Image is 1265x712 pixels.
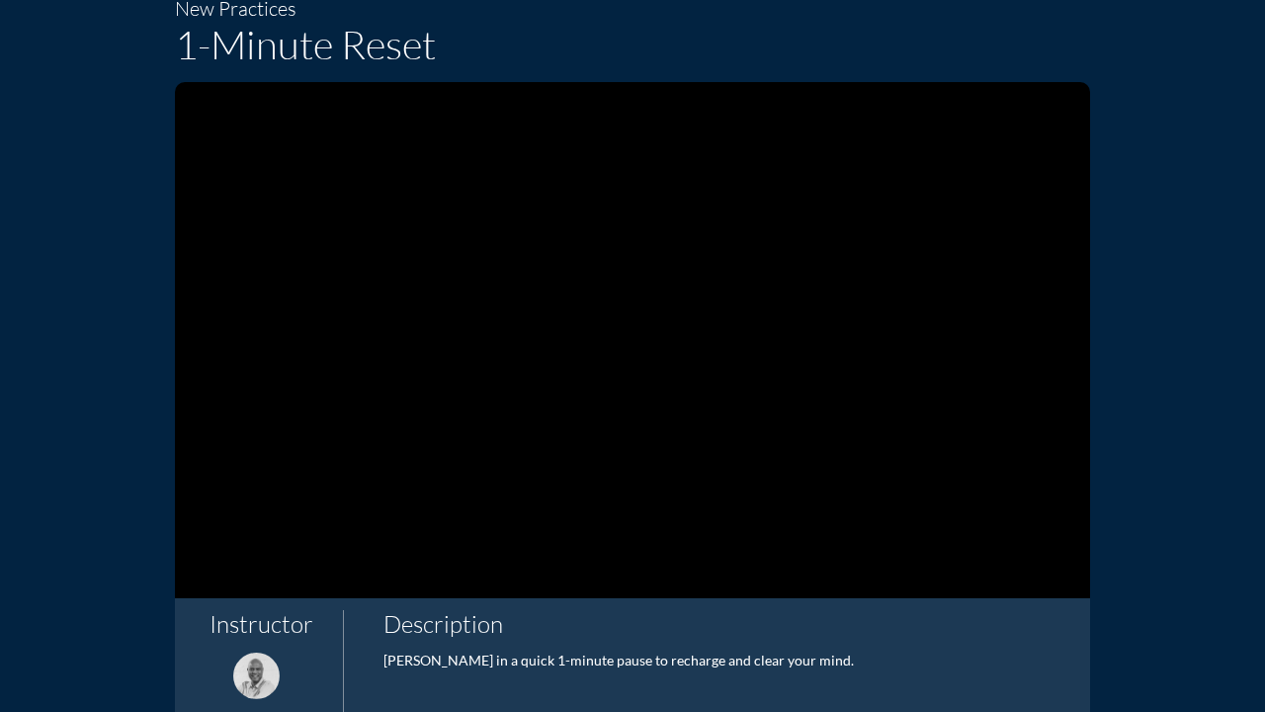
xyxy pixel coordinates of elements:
h1: 1-Minute Reset [175,21,1090,68]
h4: Instructor [195,610,327,639]
img: 1582832593142%20-%2027a774d8d5.png [233,653,280,699]
h4: Description [383,610,1070,639]
div: [PERSON_NAME] in a quick 1-minute pause to recharge and clear your mind. [383,653,1070,669]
